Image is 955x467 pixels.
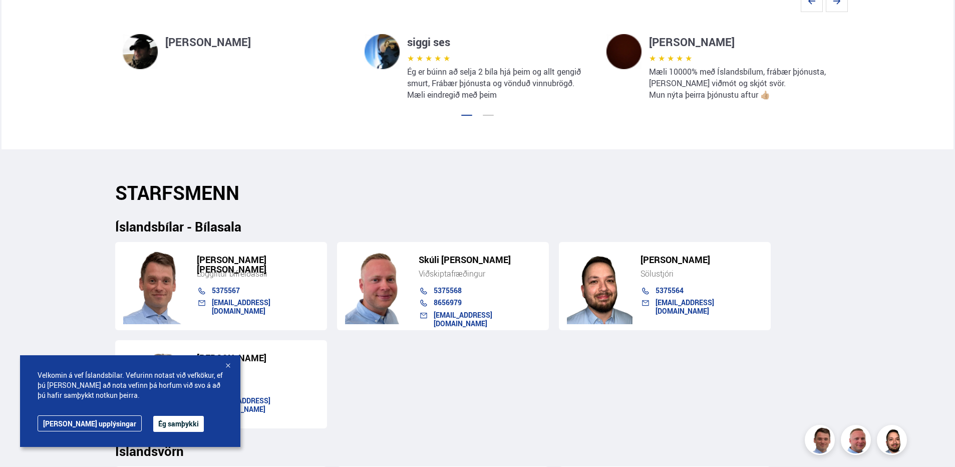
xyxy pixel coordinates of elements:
img: ivSJBoSYNJ1imj5R.webp [606,34,642,69]
a: [EMAIL_ADDRESS][DOMAIN_NAME] [656,298,714,315]
a: [EMAIL_ADDRESS][DOMAIN_NAME] [434,310,492,328]
div: Sölumaður [197,367,319,377]
h5: Skúli [PERSON_NAME] [419,255,541,265]
h5: [PERSON_NAME] [PERSON_NAME] [197,255,319,274]
div: Sölustjóri [641,269,763,279]
h3: Íslandsvörn [115,443,840,458]
a: 5375564 [656,286,684,295]
h4: [PERSON_NAME] [649,34,832,50]
img: siFngHWaQ9KaOqBr.png [842,426,872,456]
img: siFngHWaQ9KaOqBr.png [345,249,411,324]
span: Velkomin á vef Íslandsbílar. Vefurinn notast við vefkökur, ef þú [PERSON_NAME] að nota vefinn þá ... [38,370,223,400]
img: FbJEzSuNWCJXmdc-.webp [123,249,189,324]
span: ★ ★ ★ ★ ★ [407,53,450,64]
a: 5375568 [434,286,462,295]
span: ★ ★ ★ ★ ★ [649,53,692,64]
p: Mun nýta þeirra þjónustu aftur 👍🏼 [649,89,832,101]
h4: [PERSON_NAME] [165,34,349,50]
img: nhp88E3Fdnt1Opn2.png [878,426,908,456]
span: Viðskiptafræðingur [419,268,485,279]
img: SllRT5B5QPkh28GD.webp [365,34,400,69]
a: 8656979 [434,298,462,307]
img: nhp88E3Fdnt1Opn2.png [567,249,632,324]
button: Ég samþykki [153,416,204,432]
button: Open LiveChat chat widget [8,4,38,34]
h2: STARFSMENN [115,181,840,204]
a: [EMAIL_ADDRESS][DOMAIN_NAME] [212,396,270,413]
img: FbJEzSuNWCJXmdc-.webp [806,426,836,456]
a: 5375567 [212,286,240,295]
p: Ég er búinn að selja 2 bíla hjá þeim og allt gengið smurt, Frábær þjónusta og vönduð vinnubrögð. ... [407,66,590,101]
p: Mæli 10000% með Íslandsbílum, frábær þjónusta, [PERSON_NAME] viðmót og skjót svör. [649,66,832,89]
h5: [PERSON_NAME] [197,353,319,363]
h4: siggi ses [407,34,590,50]
h5: [PERSON_NAME] [641,255,763,265]
img: SZ4H-t_Copy_of_C.png [123,347,189,422]
a: [PERSON_NAME] upplýsingar [38,415,142,431]
div: Löggiltur bifreiðasali [197,269,319,279]
a: [EMAIL_ADDRESS][DOMAIN_NAME] [212,298,270,315]
h3: Íslandsbílar - Bílasala [115,219,840,234]
img: dsORqd-mBEOihhtP.webp [123,34,158,69]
